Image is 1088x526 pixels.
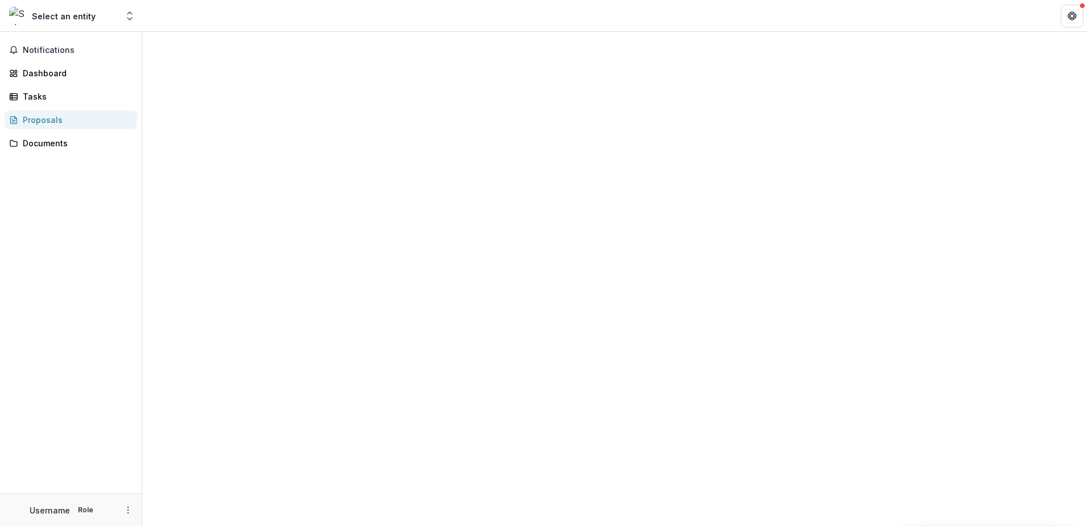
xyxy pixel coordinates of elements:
[5,134,137,153] a: Documents
[23,46,133,55] span: Notifications
[5,64,137,83] a: Dashboard
[5,87,137,106] a: Tasks
[23,137,128,149] div: Documents
[32,10,96,22] div: Select an entity
[5,41,137,59] button: Notifications
[121,503,135,517] button: More
[5,110,137,129] a: Proposals
[122,5,138,27] button: Open entity switcher
[75,505,97,515] p: Role
[23,114,128,126] div: Proposals
[1061,5,1083,27] button: Get Help
[23,67,128,79] div: Dashboard
[9,7,27,25] img: Select an entity
[23,91,128,102] div: Tasks
[30,504,70,516] p: Username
